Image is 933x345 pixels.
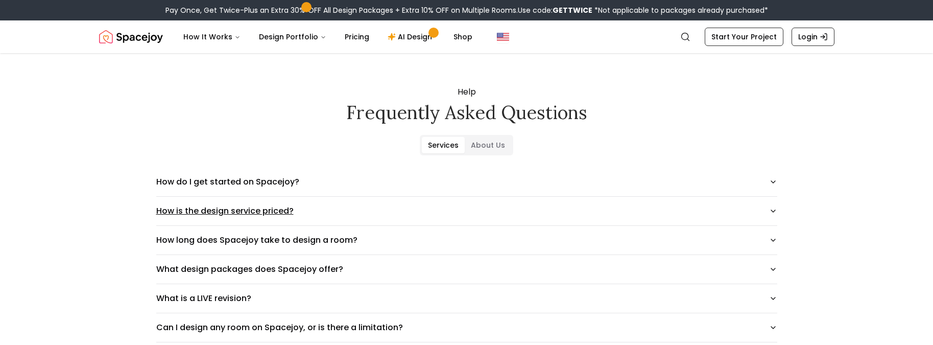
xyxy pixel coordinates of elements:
a: AI Design [379,27,443,47]
button: How is the design service priced? [156,197,777,225]
button: How long does Spacejoy take to design a room? [156,226,777,255]
img: Spacejoy Logo [99,27,163,47]
a: Login [792,28,834,46]
button: How do I get started on Spacejoy? [156,168,777,196]
b: GETTWICE [553,5,592,15]
button: Can I design any room on Spacejoy, or is there a limitation? [156,313,777,342]
button: About Us [465,137,511,153]
button: Design Portfolio [251,27,334,47]
a: Shop [445,27,481,47]
div: Pay Once, Get Twice-Plus an Extra 30% OFF All Design Packages + Extra 10% OFF on Multiple Rooms. [165,5,768,15]
img: United States [497,31,509,43]
nav: Main [175,27,481,47]
button: What is a LIVE revision? [156,284,777,313]
a: Spacejoy [99,27,163,47]
nav: Global [99,20,834,53]
div: Help [107,86,826,123]
span: *Not applicable to packages already purchased* [592,5,768,15]
button: Services [422,137,465,153]
span: Use code: [518,5,592,15]
a: Start Your Project [705,28,783,46]
button: What design packages does Spacejoy offer? [156,255,777,284]
h2: Frequently asked questions [107,102,826,123]
button: How It Works [175,27,249,47]
a: Pricing [337,27,377,47]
